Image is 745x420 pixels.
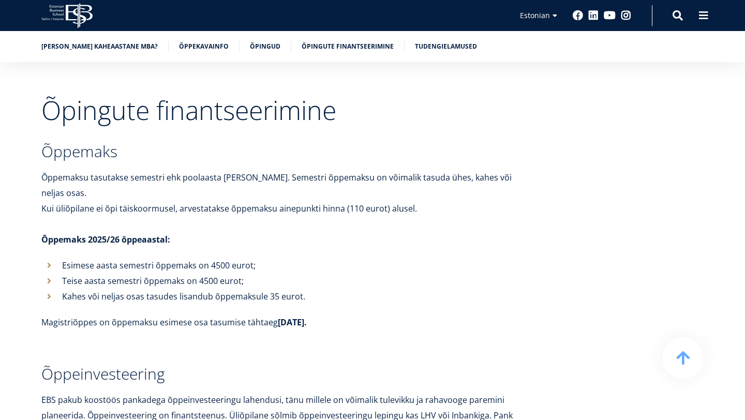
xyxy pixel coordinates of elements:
[250,41,280,52] a: Õpingud
[246,1,293,10] span: Perekonnanimi
[41,201,533,216] p: Kui üliõpilane ei õpi täiskoormusel, arvestatakse õppemaksu ainepunkti hinna (110 eurot) alusel.
[41,314,533,330] p: Magistriõppes on õppemaksu esimese osa tasumise tähtaeg
[179,41,229,52] a: Õppekavainfo
[3,129,9,136] input: Tehnoloogia ja innovatsiooni juhtimine (MBA)
[41,41,158,52] a: [PERSON_NAME] kaheaastane MBA?
[3,102,9,109] input: Üheaastane eestikeelne MBA
[62,289,533,304] p: Kahes või neljas osas tasudes lisandub õppemaksule 35 eurot.
[3,115,9,122] input: Kaheaastane MBA
[41,170,533,201] p: Õppemaksu tasutakse semestri ehk poolaasta [PERSON_NAME]. Semestri õppemaksu on võimalik tasuda ü...
[41,234,170,245] strong: Õppemaks 2025/26 õppeaastal:
[302,41,394,52] a: Õpingute finantseerimine
[62,258,533,273] p: Esimese aasta semestri õppemaks on 4500 eurot;
[588,10,599,21] a: Linkedin
[62,273,533,289] p: Teise aasta semestri õppemaks on 4500 eurot;
[604,10,616,21] a: Youtube
[41,144,533,159] h3: Õppemaks
[278,317,307,328] strong: [DATE].
[41,97,533,123] h2: Õpingute finantseerimine
[12,128,152,138] span: Tehnoloogia ja innovatsiooni juhtimine (MBA)
[415,41,477,52] a: Tudengielamused
[573,10,583,21] a: Facebook
[12,115,68,124] span: Kaheaastane MBA
[12,101,101,111] span: Üheaastane eestikeelne MBA
[41,366,533,382] h3: Õppeinvesteering
[621,10,631,21] a: Instagram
